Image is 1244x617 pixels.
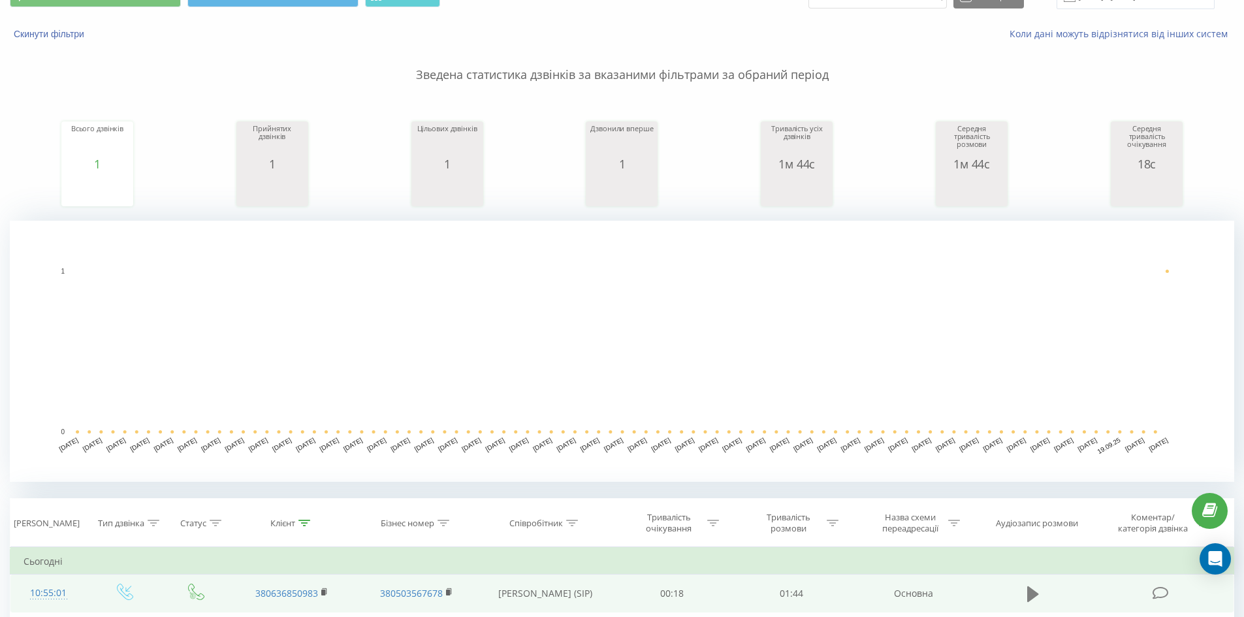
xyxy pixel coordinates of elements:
[389,436,411,452] text: [DATE]
[24,580,74,606] div: 10:55:01
[240,157,305,170] div: 1
[1114,170,1179,210] div: A chart.
[10,221,1234,482] svg: A chart.
[981,436,1003,452] text: [DATE]
[460,436,482,452] text: [DATE]
[240,170,305,210] svg: A chart.
[1147,436,1169,452] text: [DATE]
[82,436,103,452] text: [DATE]
[153,436,174,452] text: [DATE]
[509,518,563,529] div: Співробітник
[934,436,956,452] text: [DATE]
[61,268,65,275] text: 1
[65,125,130,157] div: Всього дзвінків
[996,518,1078,529] div: Аудіозапис розмови
[98,518,144,529] div: Тип дзвінка
[745,436,767,452] text: [DATE]
[415,170,480,210] svg: A chart.
[485,436,506,452] text: [DATE]
[413,436,435,452] text: [DATE]
[342,436,364,452] text: [DATE]
[65,170,130,210] svg: A chart.
[295,436,316,452] text: [DATE]
[1124,436,1145,452] text: [DATE]
[1114,157,1179,170] div: 18с
[650,436,672,452] text: [DATE]
[380,587,443,599] a: 380503567678
[224,436,246,452] text: [DATE]
[555,436,577,452] text: [DATE]
[769,436,790,452] text: [DATE]
[958,436,980,452] text: [DATE]
[10,548,1234,575] td: Сьогодні
[180,518,206,529] div: Статус
[1010,27,1234,40] a: Коли дані можуть відрізнятися вiд інших систем
[589,157,654,170] div: 1
[381,518,434,529] div: Бізнес номер
[1200,543,1231,575] div: Open Intercom Messenger
[10,40,1234,84] p: Зведена статистика дзвінків за вказаними фільтрами за обраний період
[764,157,829,170] div: 1м 44с
[366,436,387,452] text: [DATE]
[247,436,269,452] text: [DATE]
[255,587,318,599] a: 380636850983
[939,157,1004,170] div: 1м 44с
[911,436,933,452] text: [DATE]
[1077,436,1098,452] text: [DATE]
[840,436,861,452] text: [DATE]
[437,436,458,452] text: [DATE]
[792,436,814,452] text: [DATE]
[319,436,340,452] text: [DATE]
[1029,436,1051,452] text: [DATE]
[240,125,305,157] div: Прийнятих дзвінків
[129,436,150,452] text: [DATE]
[415,157,480,170] div: 1
[1114,125,1179,157] div: Середня тривалість очікування
[863,436,885,452] text: [DATE]
[754,512,823,534] div: Тривалість розмови
[61,428,65,435] text: 0
[508,436,530,452] text: [DATE]
[887,436,908,452] text: [DATE]
[1006,436,1027,452] text: [DATE]
[939,125,1004,157] div: Середня тривалість розмови
[271,436,293,452] text: [DATE]
[415,125,480,157] div: Цільових дзвінків
[732,575,852,612] td: 01:44
[674,436,695,452] text: [DATE]
[479,575,613,612] td: [PERSON_NAME] (SIP)
[764,125,829,157] div: Тривалість усіх дзвінків
[764,170,829,210] svg: A chart.
[1115,512,1191,534] div: Коментар/категорія дзвінка
[105,436,127,452] text: [DATE]
[939,170,1004,210] svg: A chart.
[65,157,130,170] div: 1
[270,518,295,529] div: Клієнт
[58,436,80,452] text: [DATE]
[613,575,732,612] td: 00:18
[579,436,601,452] text: [DATE]
[589,125,654,157] div: Дзвонили вперше
[532,436,553,452] text: [DATE]
[200,436,221,452] text: [DATE]
[634,512,704,534] div: Тривалість очікування
[626,436,648,452] text: [DATE]
[875,512,945,534] div: Назва схеми переадресації
[1096,436,1122,455] text: 19.09.25
[10,28,91,40] button: Скинути фільтри
[851,575,975,612] td: Основна
[697,436,719,452] text: [DATE]
[721,436,742,452] text: [DATE]
[603,436,624,452] text: [DATE]
[1053,436,1074,452] text: [DATE]
[176,436,198,452] text: [DATE]
[816,436,837,452] text: [DATE]
[589,170,654,210] svg: A chart.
